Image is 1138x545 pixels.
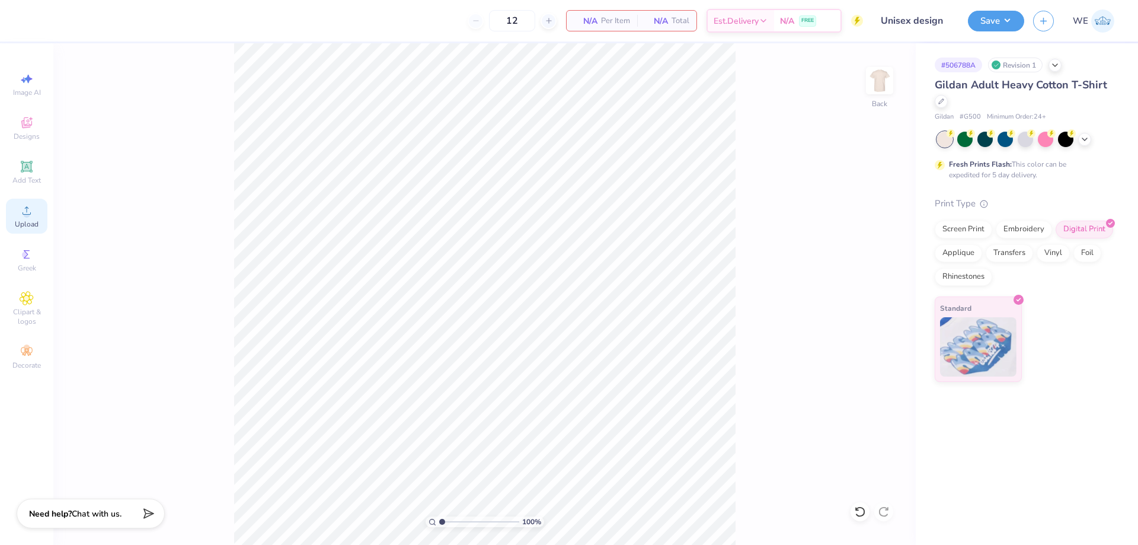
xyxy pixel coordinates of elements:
span: FREE [801,17,814,25]
img: Werrine Empeynado [1091,9,1114,33]
div: Transfers [986,244,1033,262]
span: WE [1073,14,1088,28]
img: Standard [940,317,1016,377]
input: Untitled Design [872,9,959,33]
span: Decorate [12,361,41,370]
img: Back [868,69,891,93]
div: Rhinestones [935,268,992,286]
span: N/A [574,15,597,27]
span: Minimum Order: 24 + [987,112,1046,122]
span: # G500 [960,112,981,122]
span: Clipart & logos [6,307,47,326]
div: Screen Print [935,221,992,238]
strong: Fresh Prints Flash: [949,160,1012,169]
span: Gildan [935,112,954,122]
span: N/A [780,15,794,27]
span: Chat with us. [72,508,122,519]
div: Vinyl [1037,244,1070,262]
span: Standard [940,302,971,314]
span: Image AI [13,88,41,97]
span: Est. Delivery [714,15,759,27]
div: Revision 1 [988,58,1043,72]
span: N/A [644,15,668,27]
span: 100 % [522,517,541,527]
input: – – [489,10,535,31]
span: Designs [14,132,40,141]
div: Applique [935,244,982,262]
strong: Need help? [29,508,72,519]
div: # 506788A [935,58,982,72]
div: Print Type [935,197,1114,211]
div: Back [872,98,887,109]
div: Digital Print [1056,221,1113,238]
div: Foil [1073,244,1101,262]
span: Greek [18,263,36,273]
span: Upload [15,219,39,229]
span: Add Text [12,176,41,185]
span: Per Item [601,15,630,27]
a: WE [1073,9,1114,33]
button: Save [968,11,1024,31]
div: Embroidery [996,221,1052,238]
span: Gildan Adult Heavy Cotton T-Shirt [935,78,1107,92]
div: This color can be expedited for 5 day delivery. [949,159,1095,180]
span: Total [672,15,689,27]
